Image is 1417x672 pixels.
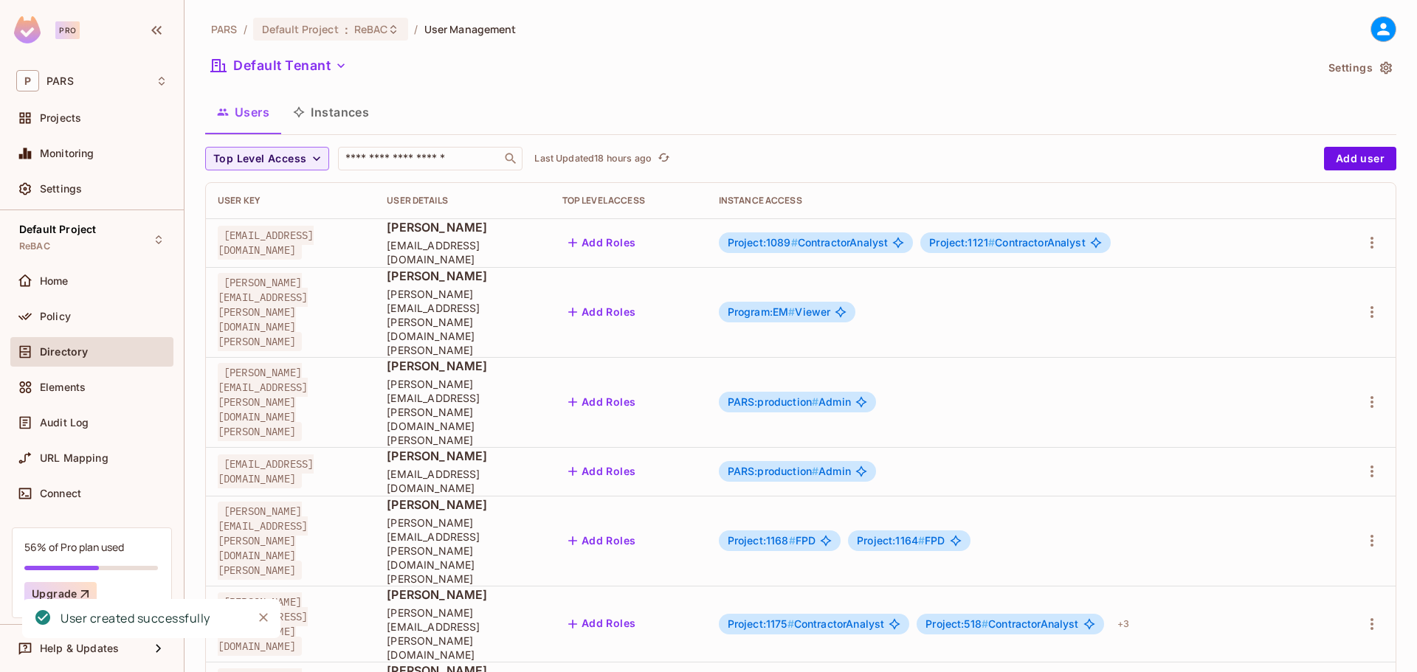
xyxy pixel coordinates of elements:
[387,606,538,662] span: [PERSON_NAME][EMAIL_ADDRESS][PERSON_NAME][DOMAIN_NAME]
[728,618,885,630] span: ContractorAnalyst
[387,377,538,447] span: [PERSON_NAME][EMAIL_ADDRESS][PERSON_NAME][DOMAIN_NAME][PERSON_NAME]
[534,153,652,164] p: Last Updated 18 hours ago
[46,75,74,87] span: Workspace: PARS
[40,452,108,464] span: URL Mapping
[387,586,538,603] span: [PERSON_NAME]
[728,305,796,318] span: Program:EM
[562,300,642,324] button: Add Roles
[414,22,418,36] li: /
[40,112,81,124] span: Projects
[728,535,816,547] span: FPD
[719,195,1317,207] div: Instance Access
[728,395,818,408] span: PARS:production
[24,540,124,554] div: 56% of Pro plan used
[19,240,50,252] span: ReBAC
[244,22,247,36] li: /
[40,183,82,195] span: Settings
[40,417,89,429] span: Audit Log
[929,236,995,249] span: Project:1121
[562,390,642,414] button: Add Roles
[812,395,818,408] span: #
[205,54,353,77] button: Default Tenant
[40,381,86,393] span: Elements
[787,617,794,630] span: #
[387,358,538,374] span: [PERSON_NAME]
[387,268,538,284] span: [PERSON_NAME]
[387,195,538,207] div: User Details
[40,311,71,322] span: Policy
[562,529,642,553] button: Add Roles
[40,346,88,358] span: Directory
[652,150,672,167] span: Click to refresh data
[218,363,308,441] span: [PERSON_NAME][EMAIL_ADDRESS][PERSON_NAME][DOMAIN_NAME][PERSON_NAME]
[218,273,308,351] span: [PERSON_NAME][EMAIL_ADDRESS][PERSON_NAME][DOMAIN_NAME][PERSON_NAME]
[1323,56,1396,80] button: Settings
[40,148,94,159] span: Monitoring
[387,219,538,235] span: [PERSON_NAME]
[925,618,1078,630] span: ContractorAnalyst
[789,534,796,547] span: #
[19,224,96,235] span: Default Project
[205,94,281,131] button: Users
[562,460,642,483] button: Add Roles
[213,150,306,168] span: Top Level Access
[252,606,275,628] button: Close
[791,236,798,249] span: #
[925,617,988,630] span: Project:518
[728,236,798,249] span: Project:1089
[857,535,945,547] span: FPD
[61,609,210,628] div: User created successfully
[211,22,238,36] span: the active workspace
[812,465,818,477] span: #
[218,195,363,207] div: User Key
[788,305,795,318] span: #
[918,534,925,547] span: #
[562,612,642,636] button: Add Roles
[218,226,314,260] span: [EMAIL_ADDRESS][DOMAIN_NAME]
[387,287,538,357] span: [PERSON_NAME][EMAIL_ADDRESS][PERSON_NAME][DOMAIN_NAME][PERSON_NAME]
[728,534,796,547] span: Project:1168
[281,94,381,131] button: Instances
[218,454,314,488] span: [EMAIL_ADDRESS][DOMAIN_NAME]
[387,516,538,586] span: [PERSON_NAME][EMAIL_ADDRESS][PERSON_NAME][DOMAIN_NAME][PERSON_NAME]
[982,617,988,630] span: #
[728,465,818,477] span: PARS:production
[424,22,517,36] span: User Management
[655,150,672,167] button: refresh
[354,22,388,36] span: ReBAC
[40,488,81,499] span: Connect
[728,237,889,249] span: ContractorAnalyst
[218,502,308,580] span: [PERSON_NAME][EMAIL_ADDRESS][PERSON_NAME][DOMAIN_NAME][PERSON_NAME]
[728,617,794,630] span: Project:1175
[55,21,80,39] div: Pro
[14,16,41,44] img: SReyMgAAAABJRU5ErkJggg==
[387,238,538,266] span: [EMAIL_ADDRESS][DOMAIN_NAME]
[988,236,995,249] span: #
[24,582,97,606] button: Upgrade
[728,306,831,318] span: Viewer
[218,592,308,656] span: [PERSON_NAME][EMAIL_ADDRESS][PERSON_NAME][DOMAIN_NAME]
[16,70,39,91] span: P
[387,448,538,464] span: [PERSON_NAME]
[387,467,538,495] span: [EMAIL_ADDRESS][DOMAIN_NAME]
[40,275,69,287] span: Home
[728,465,851,477] span: Admin
[1324,147,1396,170] button: Add user
[205,147,329,170] button: Top Level Access
[658,151,670,166] span: refresh
[562,231,642,254] button: Add Roles
[562,195,695,207] div: Top Level Access
[1111,612,1135,636] div: + 3
[262,22,339,36] span: Default Project
[387,496,538,513] span: [PERSON_NAME]
[929,237,1086,249] span: ContractorAnalyst
[344,24,349,35] span: :
[857,534,925,547] span: Project:1164
[728,396,851,408] span: Admin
